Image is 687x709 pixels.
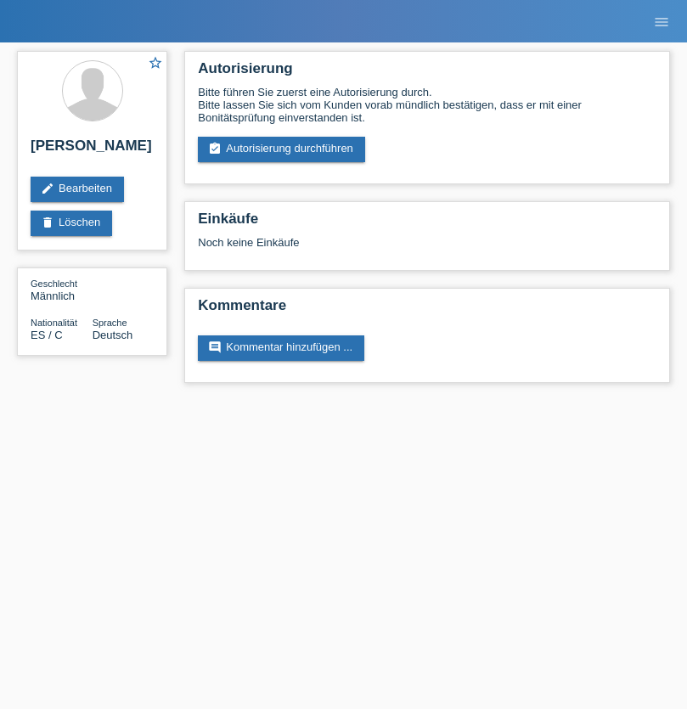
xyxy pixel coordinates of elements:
[31,277,93,302] div: Männlich
[208,340,222,354] i: comment
[31,211,112,236] a: deleteLöschen
[31,177,124,202] a: editBearbeiten
[208,142,222,155] i: assignment_turned_in
[198,60,656,86] h2: Autorisierung
[41,182,54,195] i: edit
[645,16,679,26] a: menu
[198,86,656,124] div: Bitte führen Sie zuerst eine Autorisierung durch. Bitte lassen Sie sich vom Kunden vorab mündlich...
[93,329,133,341] span: Deutsch
[31,138,154,163] h2: [PERSON_NAME]
[653,14,670,31] i: menu
[41,216,54,229] i: delete
[198,236,656,262] div: Noch keine Einkäufe
[198,297,656,323] h2: Kommentare
[198,211,656,236] h2: Einkäufe
[198,137,365,162] a: assignment_turned_inAutorisierung durchführen
[31,318,77,328] span: Nationalität
[148,55,163,70] i: star_border
[93,318,127,328] span: Sprache
[31,279,77,289] span: Geschlecht
[31,329,63,341] span: Spanien / C / 15.05.1992
[148,55,163,73] a: star_border
[198,335,364,361] a: commentKommentar hinzufügen ...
